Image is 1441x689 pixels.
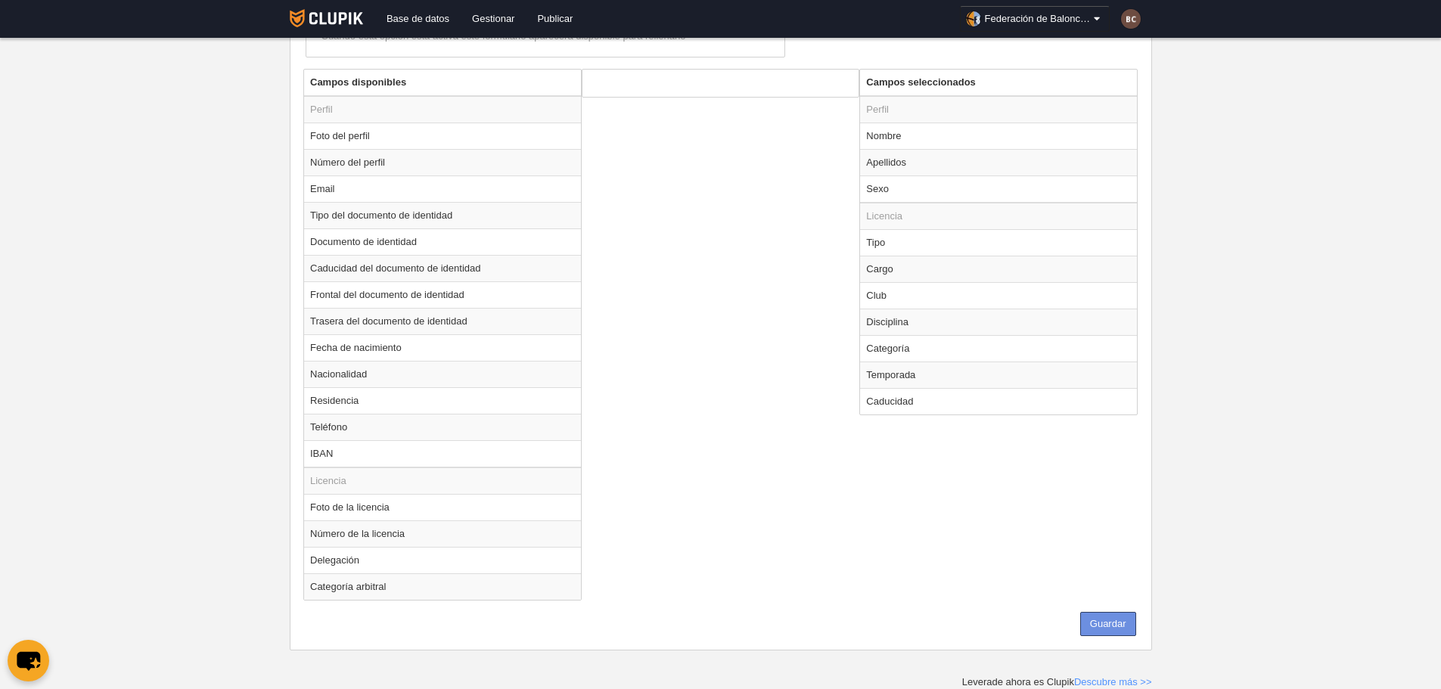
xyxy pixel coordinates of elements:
[860,149,1137,175] td: Apellidos
[860,282,1137,309] td: Club
[304,202,581,228] td: Tipo del documento de identidad
[962,675,1152,689] div: Leverade ahora es Clupik
[8,640,49,681] button: chat-button
[304,70,581,96] th: Campos disponibles
[1074,676,1152,687] a: Descubre más >>
[304,255,581,281] td: Caducidad del documento de identidad
[860,229,1137,256] td: Tipo
[304,308,581,334] td: Trasera del documento de identidad
[860,203,1137,230] td: Licencia
[960,6,1110,32] a: Federación de Baloncesto de Ceuta
[966,11,981,26] img: Oa2PHPjnzRvi.30x30.jpg
[860,309,1137,335] td: Disciplina
[860,96,1137,123] td: Perfil
[304,387,581,414] td: Residencia
[304,440,581,467] td: IBAN
[290,9,363,27] img: Clupik
[304,520,581,547] td: Número de la licencia
[1080,612,1136,636] button: Guardar
[304,175,581,202] td: Email
[304,123,581,149] td: Foto del perfil
[860,256,1137,282] td: Cargo
[304,361,581,387] td: Nacionalidad
[304,494,581,520] td: Foto de la licencia
[304,228,581,255] td: Documento de identidad
[860,388,1137,414] td: Caducidad
[985,11,1091,26] span: Federación de Baloncesto de Ceuta
[304,281,581,308] td: Frontal del documento de identidad
[860,362,1137,388] td: Temporada
[304,334,581,361] td: Fecha de nacimiento
[304,414,581,440] td: Teléfono
[860,70,1137,96] th: Campos seleccionados
[304,467,581,495] td: Licencia
[860,123,1137,149] td: Nombre
[304,547,581,573] td: Delegación
[304,149,581,175] td: Número del perfil
[304,573,581,600] td: Categoría arbitral
[860,175,1137,203] td: Sexo
[304,96,581,123] td: Perfil
[860,335,1137,362] td: Categoría
[1121,9,1141,29] img: c2l6ZT0zMHgzMCZmcz05JnRleHQ9QkMmYmc9NmQ0YzQx.png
